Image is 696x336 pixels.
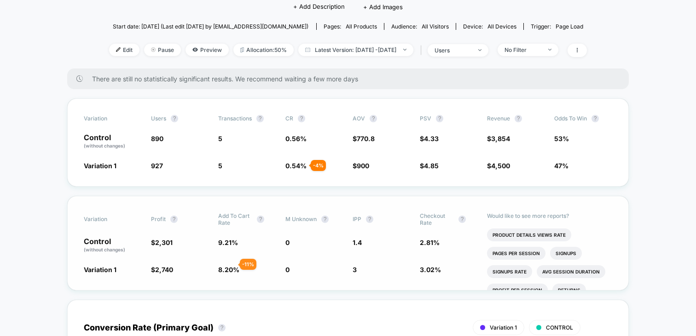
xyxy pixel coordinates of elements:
[554,115,605,122] span: Odds to Win
[155,239,173,246] span: 2,301
[144,44,181,56] span: Pause
[436,115,443,122] button: ?
[487,265,532,278] li: Signups Rate
[490,324,517,331] span: Variation 1
[546,324,573,331] span: CONTROL
[456,23,523,30] span: Device:
[324,23,377,30] div: Pages:
[353,266,357,273] span: 3
[353,239,362,246] span: 1.4
[109,44,139,56] span: Edit
[554,135,569,142] span: 53%
[366,216,373,223] button: ?
[92,75,610,83] span: There are still no statistically significant results. We recommend waiting a few more days
[420,239,440,246] span: 2.81 %
[84,143,125,148] span: (without changes)
[424,135,439,142] span: 4.33
[552,284,586,296] li: Returns
[487,228,571,241] li: Product Details Views Rate
[151,239,173,246] span: $
[353,135,375,142] span: $
[592,115,599,122] button: ?
[554,162,568,170] span: 47%
[218,135,222,142] span: 5
[84,212,134,226] span: Variation
[116,47,121,52] img: edit
[293,2,345,11] span: + Add Description
[305,47,310,52] img: calendar
[84,247,125,252] span: (without changes)
[151,266,173,273] span: $
[321,216,329,223] button: ?
[257,216,264,223] button: ?
[422,23,449,30] span: All Visitors
[186,44,229,56] span: Preview
[171,115,178,122] button: ?
[151,47,156,52] img: end
[418,44,428,57] span: |
[357,135,375,142] span: 770.8
[298,115,305,122] button: ?
[311,160,326,171] div: - 4 %
[151,216,166,222] span: Profit
[531,23,583,30] div: Trigger:
[155,266,173,273] span: 2,740
[487,162,510,170] span: $
[298,44,413,56] span: Latest Version: [DATE] - [DATE]
[487,23,516,30] span: all devices
[370,115,377,122] button: ?
[84,134,142,149] p: Control
[353,216,361,222] span: IPP
[550,247,582,260] li: Signups
[84,266,116,273] span: Variation 1
[285,266,290,273] span: 0
[505,46,541,53] div: No Filter
[218,266,239,273] span: 8.20 %
[218,324,226,331] button: ?
[420,266,441,273] span: 3.02 %
[420,212,454,226] span: Checkout Rate
[491,135,510,142] span: 3,854
[458,216,466,223] button: ?
[84,162,116,170] span: Variation 1
[84,238,142,253] p: Control
[515,115,522,122] button: ?
[420,162,439,170] span: $
[556,23,583,30] span: Page Load
[487,135,510,142] span: $
[487,247,545,260] li: Pages Per Session
[491,162,510,170] span: 4,500
[240,47,244,52] img: rebalance
[420,115,431,122] span: PSV
[537,265,605,278] li: Avg Session Duration
[285,115,293,122] span: CR
[285,239,290,246] span: 0
[256,115,264,122] button: ?
[478,49,481,51] img: end
[353,162,369,170] span: $
[233,44,294,56] span: Allocation: 50%
[151,135,163,142] span: 890
[391,23,449,30] div: Audience:
[285,162,307,170] span: 0.54 %
[285,135,307,142] span: 0.56 %
[285,216,317,222] span: M Unknown
[420,135,439,142] span: $
[424,162,439,170] span: 4.85
[170,216,178,223] button: ?
[487,212,612,219] p: Would like to see more reports?
[357,162,369,170] span: 900
[113,23,308,30] span: Start date: [DATE] (Last edit [DATE] by [EMAIL_ADDRESS][DOMAIN_NAME])
[363,3,403,11] span: + Add Images
[548,49,551,51] img: end
[218,212,252,226] span: Add To Cart Rate
[403,49,406,51] img: end
[84,115,134,122] span: Variation
[353,115,365,122] span: AOV
[487,284,548,296] li: Profit Per Session
[151,162,163,170] span: 927
[346,23,377,30] span: all products
[218,162,222,170] span: 5
[218,239,238,246] span: 9.21 %
[151,115,166,122] span: users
